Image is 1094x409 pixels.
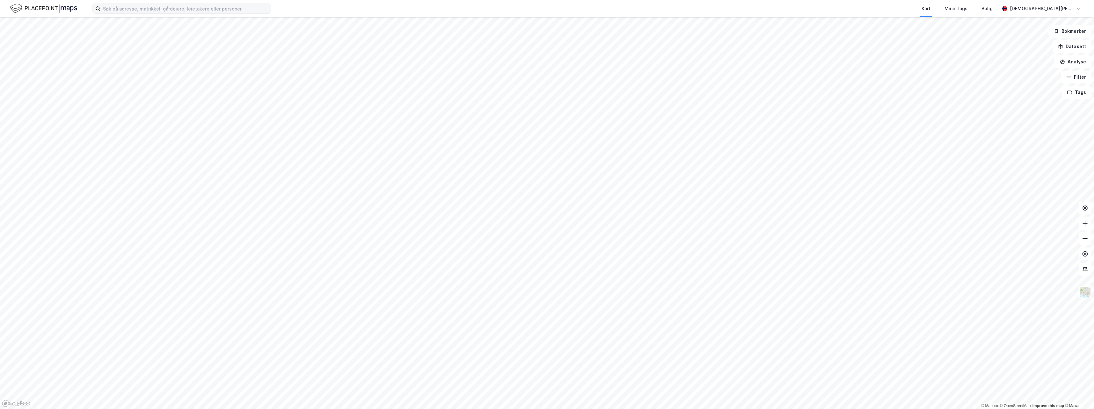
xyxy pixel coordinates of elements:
[1062,378,1094,409] iframe: Chat Widget
[1032,404,1064,408] a: Improve this map
[1053,40,1091,53] button: Datasett
[1079,286,1091,298] img: Z
[10,3,77,14] img: logo.f888ab2527a4732fd821a326f86c7f29.svg
[1061,71,1091,83] button: Filter
[2,400,30,407] a: Mapbox homepage
[981,5,993,12] div: Bolig
[1062,86,1091,99] button: Tags
[1048,25,1091,38] button: Bokmerker
[944,5,967,12] div: Mine Tags
[1010,5,1074,12] div: [DEMOGRAPHIC_DATA][PERSON_NAME]
[1062,378,1094,409] div: Kontrollprogram for chat
[1054,55,1091,68] button: Analyse
[100,4,271,13] input: Søk på adresse, matrikkel, gårdeiere, leietakere eller personer
[1000,404,1031,408] a: OpenStreetMap
[922,5,930,12] div: Kart
[981,404,999,408] a: Mapbox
